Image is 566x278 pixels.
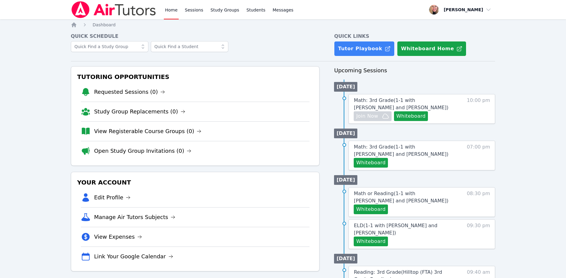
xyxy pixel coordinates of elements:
span: 10:00 pm [467,97,490,121]
a: Edit Profile [94,193,131,202]
span: Math: 3rd Grade ( 1-1 with [PERSON_NAME] and [PERSON_NAME] ) [354,144,448,157]
nav: Breadcrumb [71,22,495,28]
button: Whiteboard [354,204,388,214]
li: [DATE] [334,82,357,92]
h4: Quick Links [334,33,495,40]
span: Math or Reading ( 1-1 with [PERSON_NAME] and [PERSON_NAME] ) [354,191,448,204]
img: Air Tutors [71,1,157,18]
span: Math: 3rd Grade ( 1-1 with [PERSON_NAME] and [PERSON_NAME] ) [354,97,448,110]
a: Manage Air Tutors Subjects [94,213,176,221]
span: 09:30 pm [467,222,490,246]
button: Join Now [354,111,391,121]
li: [DATE] [334,129,357,138]
span: ELD ( 1-1 with [PERSON_NAME] and [PERSON_NAME] ) [354,223,437,236]
span: 08:30 pm [467,190,490,214]
li: [DATE] [334,254,357,263]
button: Whiteboard [394,111,428,121]
h3: Tutoring Opportunities [76,71,315,82]
input: Quick Find a Student [151,41,228,52]
a: ELD(1-1 with [PERSON_NAME] and [PERSON_NAME]) [354,222,456,237]
a: Math or Reading(1-1 with [PERSON_NAME] and [PERSON_NAME]) [354,190,456,204]
a: Math: 3rd Grade(1-1 with [PERSON_NAME] and [PERSON_NAME]) [354,143,456,158]
a: View Registerable Course Groups (0) [94,127,202,136]
span: Join Now [356,113,378,120]
span: Messages [273,7,293,13]
span: Dashboard [93,22,116,27]
h4: Quick Schedule [71,33,320,40]
span: 07:00 pm [467,143,490,168]
button: Whiteboard Home [397,41,466,56]
a: Study Group Replacements (0) [94,107,185,116]
a: Open Study Group Invitations (0) [94,147,192,155]
input: Quick Find a Study Group [71,41,148,52]
h3: Upcoming Sessions [334,66,495,75]
button: Whiteboard [354,237,388,246]
a: Tutor Playbook [334,41,395,56]
a: View Expenses [94,233,142,241]
a: Link Your Google Calendar [94,252,173,261]
a: Math: 3rd Grade(1-1 with [PERSON_NAME] and [PERSON_NAME]) [354,97,456,111]
h3: Your Account [76,177,315,188]
li: [DATE] [334,175,357,185]
a: Requested Sessions (0) [94,88,165,96]
button: Whiteboard [354,158,388,168]
a: Dashboard [93,22,116,28]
